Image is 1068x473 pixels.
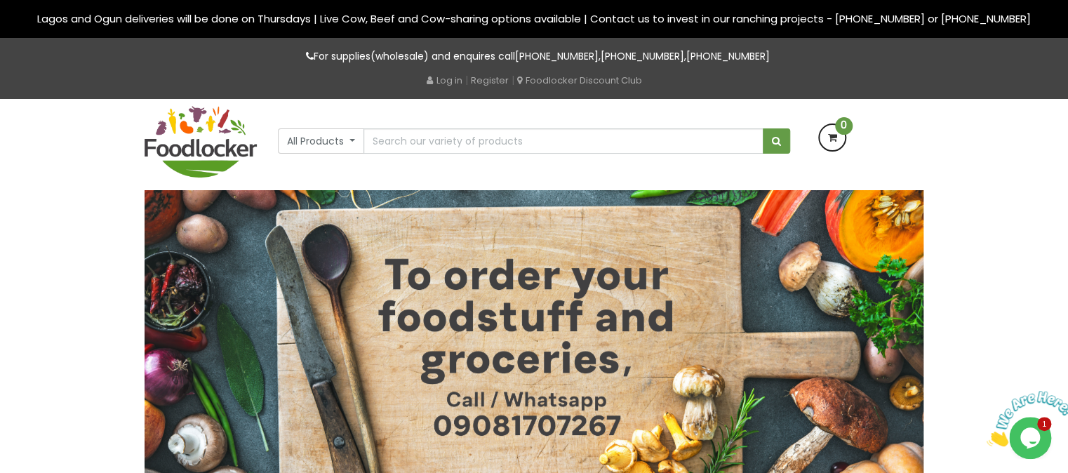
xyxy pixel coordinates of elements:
[517,74,642,87] a: Foodlocker Discount Club
[6,6,93,61] img: Chat attention grabber
[465,73,468,87] span: |
[427,74,462,87] a: Log in
[515,49,599,63] a: [PHONE_NUMBER]
[686,49,770,63] a: [PHONE_NUMBER]
[363,128,763,154] input: Search our variety of products
[835,117,853,135] span: 0
[278,128,364,154] button: All Products
[37,11,1031,26] span: Lagos and Ogun deliveries will be done on Thursdays | Live Cow, Beef and Cow-sharing options avai...
[471,74,509,87] a: Register
[145,48,923,65] p: For supplies(wholesale) and enquires call , ,
[145,106,257,178] img: FoodLocker
[512,73,514,87] span: |
[981,385,1068,452] iframe: chat widget
[601,49,684,63] a: [PHONE_NUMBER]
